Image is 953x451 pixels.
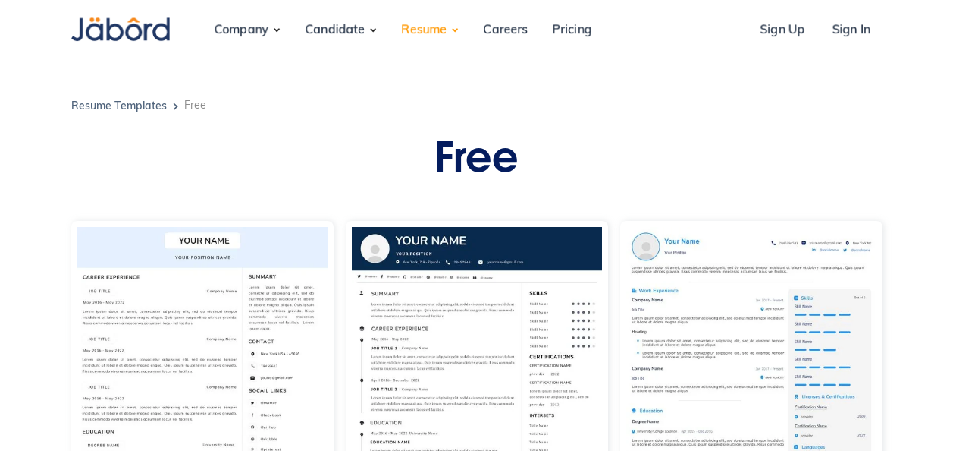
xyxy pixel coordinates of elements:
div: Candidate [293,10,377,51]
h1: Free [71,140,882,184]
div: Resume [389,10,459,51]
h5: Free [184,101,206,112]
img: Jabord [71,17,170,41]
a: Sign In [820,10,882,51]
div: Company [202,10,281,51]
a: Resume Templates [71,102,167,112]
a: Careers [471,10,540,51]
a: Sign Up [748,10,817,51]
a: Pricing [540,10,603,51]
